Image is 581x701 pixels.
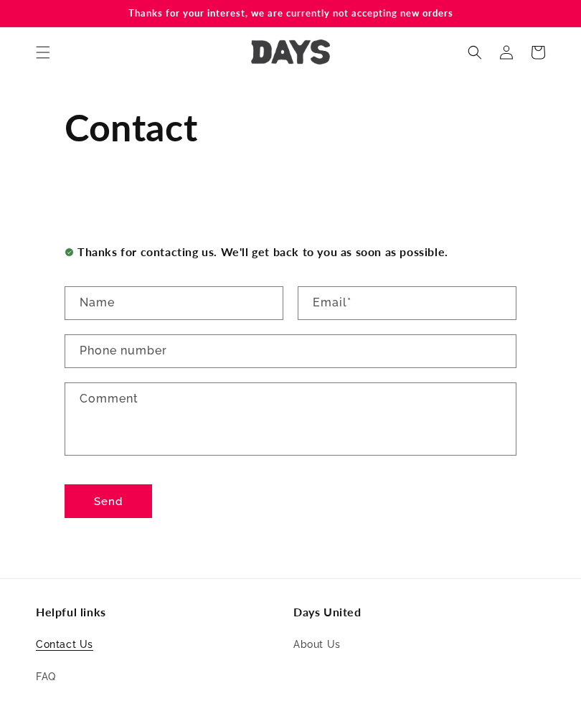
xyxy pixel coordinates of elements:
h2: Helpful links [36,605,288,620]
h1: Contact [65,103,516,152]
img: Days United [251,39,330,65]
summary: Search [459,37,491,68]
a: FAQ [36,661,56,693]
h2: Thanks for contacting us. We'll get back to you as soon as possible. [65,246,516,258]
button: Send [65,484,152,518]
a: Contact Us [36,636,93,661]
a: About Us [293,636,341,661]
h2: Days United [293,605,545,620]
summary: Menu [27,37,59,68]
